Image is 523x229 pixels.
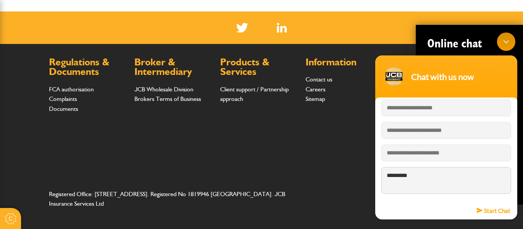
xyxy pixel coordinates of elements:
[306,95,325,102] a: Sitemap
[49,57,127,77] h2: Regulations & Documents
[220,57,298,77] h2: Products & Services
[371,29,521,223] iframe: SalesIQ Chatwindow
[49,105,78,112] a: Documents
[134,95,201,102] a: Brokers Terms of Business
[306,86,325,93] a: Careers
[306,76,332,83] a: Contact us
[306,57,383,67] h2: Information
[49,95,77,102] a: Complaints
[49,189,298,209] address: Registered Office: [STREET_ADDRESS]. Registered No 1819946 [GEOGRAPHIC_DATA]. JCB Insurance Servi...
[220,86,289,103] a: Client support / Partnership approach
[236,23,248,32] img: Twitter
[277,23,287,32] a: LinkedIn
[134,57,212,77] h2: Broker & Intermediary
[134,86,193,93] a: JCB Wholesale Division
[277,23,287,32] img: Linked In
[49,86,94,93] a: FCA authorisation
